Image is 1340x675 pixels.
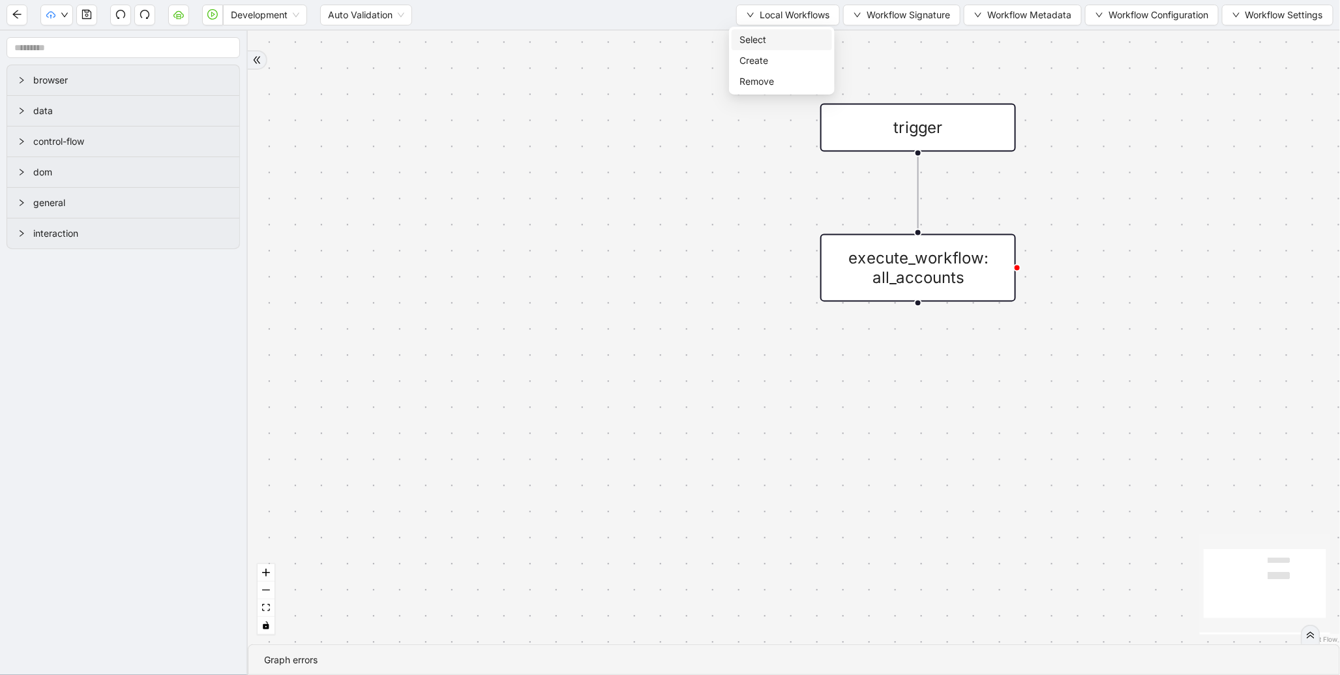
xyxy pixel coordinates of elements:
span: play-circle [207,9,218,20]
div: trigger [820,104,1016,152]
div: browser [7,65,239,95]
span: right [18,107,25,115]
span: Auto Validation [328,5,404,25]
span: right [18,168,25,176]
button: fit view [258,599,275,617]
span: double-right [252,55,261,65]
div: Graph errors [264,653,1324,667]
span: Workflow Configuration [1109,8,1208,22]
span: browser [33,73,229,87]
button: zoom in [258,564,275,582]
span: right [18,199,25,207]
div: control-flow [7,127,239,157]
div: execute_workflow: all_accounts [820,234,1016,302]
div: general [7,188,239,218]
span: dom [33,165,229,179]
span: Workflow Settings [1245,8,1323,22]
span: Local Workflows [760,8,829,22]
button: play-circle [202,5,223,25]
span: down [854,11,861,19]
div: dom [7,157,239,187]
span: plus-circle [902,322,934,354]
a: React Flow attribution [1304,635,1338,643]
button: downLocal Workflows [736,5,840,25]
span: down [1232,11,1240,19]
button: downWorkflow Metadata [964,5,1082,25]
span: double-right [1306,631,1315,640]
button: redo [134,5,155,25]
span: redo [140,9,150,20]
span: down [61,11,68,19]
div: interaction [7,218,239,248]
span: down [974,11,982,19]
span: Workflow Signature [867,8,950,22]
span: cloud-server [173,9,184,20]
span: interaction [33,226,229,241]
div: data [7,96,239,126]
span: cloud-upload [46,10,55,20]
span: general [33,196,229,210]
span: Workflow Metadata [987,8,1071,22]
button: downWorkflow Settings [1222,5,1333,25]
button: toggle interactivity [258,617,275,635]
button: undo [110,5,131,25]
span: down [1095,11,1103,19]
span: control-flow [33,134,229,149]
button: downWorkflow Configuration [1085,5,1219,25]
span: right [18,230,25,237]
span: arrow-left [12,9,22,20]
button: cloud-uploaddown [40,5,73,25]
button: zoom out [258,582,275,599]
span: undo [115,9,126,20]
span: save [82,9,92,20]
span: Development [231,5,299,25]
div: execute_workflow: all_accountsplus-circle [820,234,1016,302]
button: arrow-left [7,5,27,25]
button: save [76,5,97,25]
span: Select [739,33,824,47]
span: down [747,11,754,19]
span: Create [739,53,824,68]
button: downWorkflow Signature [843,5,960,25]
span: Remove [739,74,824,89]
span: data [33,104,229,118]
span: right [18,138,25,145]
button: cloud-server [168,5,189,25]
span: right [18,76,25,84]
